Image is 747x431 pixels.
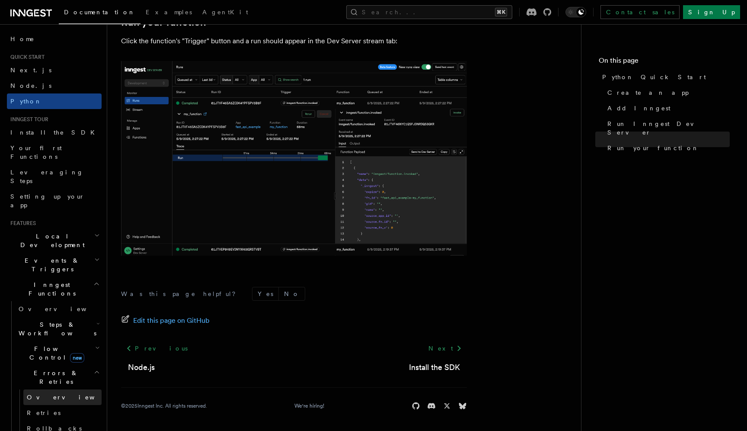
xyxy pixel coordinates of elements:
[121,35,467,47] p: Click the function's "Trigger" button and a run should appear in the Dev Server stream tab:
[15,365,102,389] button: Errors & Retries
[133,315,210,327] span: Edit this page on GitHub
[7,93,102,109] a: Python
[7,164,102,189] a: Leveraging Steps
[10,35,35,43] span: Home
[121,289,242,298] p: Was this page helpful?
[599,69,730,85] a: Python Quick Start
[15,317,102,341] button: Steps & Workflows
[7,125,102,140] a: Install the SDK
[7,116,48,123] span: Inngest tour
[23,405,102,421] a: Retries
[10,169,83,184] span: Leveraging Steps
[607,88,689,97] span: Create an app
[7,54,45,61] span: Quick start
[15,320,96,338] span: Steps & Workflows
[121,61,467,256] img: quick-start-run.png
[607,144,699,152] span: Run your function
[197,3,253,23] a: AgentKit
[10,98,42,105] span: Python
[7,140,102,164] a: Your first Functions
[294,402,324,409] a: We're hiring!
[565,7,586,17] button: Toggle dark mode
[7,220,36,227] span: Features
[423,341,467,356] a: Next
[7,62,102,78] a: Next.js
[7,253,102,277] button: Events & Triggers
[604,100,730,116] a: Add Inngest
[202,9,248,16] span: AgentKit
[602,73,706,81] span: Python Quick Start
[495,8,507,16] kbd: ⌘K
[604,85,730,100] a: Create an app
[600,5,680,19] a: Contact sales
[64,9,135,16] span: Documentation
[7,256,94,273] span: Events & Triggers
[128,361,155,373] a: Node.js
[607,119,730,137] span: Run Inngest Dev Server
[15,341,102,365] button: Flow Controlnew
[7,280,93,298] span: Inngest Functions
[10,67,51,74] span: Next.js
[140,3,197,23] a: Examples
[10,129,100,136] span: Install the SDK
[19,306,108,312] span: Overview
[7,31,102,47] a: Home
[604,140,730,156] a: Run your function
[59,3,140,24] a: Documentation
[7,78,102,93] a: Node.js
[683,5,740,19] a: Sign Up
[607,104,670,113] span: Add Inngest
[27,409,61,416] span: Retries
[10,193,85,209] span: Setting up your app
[146,9,192,16] span: Examples
[121,315,210,327] a: Edit this page on GitHub
[279,287,305,300] button: No
[252,287,278,300] button: Yes
[346,5,512,19] button: Search...⌘K
[23,389,102,405] a: Overview
[15,369,94,386] span: Errors & Retries
[409,361,460,373] a: Install the SDK
[121,402,207,409] div: © 2025 Inngest Inc. All rights reserved.
[15,344,95,362] span: Flow Control
[15,301,102,317] a: Overview
[27,394,116,401] span: Overview
[10,82,51,89] span: Node.js
[7,228,102,253] button: Local Development
[599,55,730,69] h4: On this page
[7,189,102,213] a: Setting up your app
[10,145,62,160] span: Your first Functions
[7,277,102,301] button: Inngest Functions
[121,341,192,356] a: Previous
[604,116,730,140] a: Run Inngest Dev Server
[7,232,94,249] span: Local Development
[70,353,84,363] span: new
